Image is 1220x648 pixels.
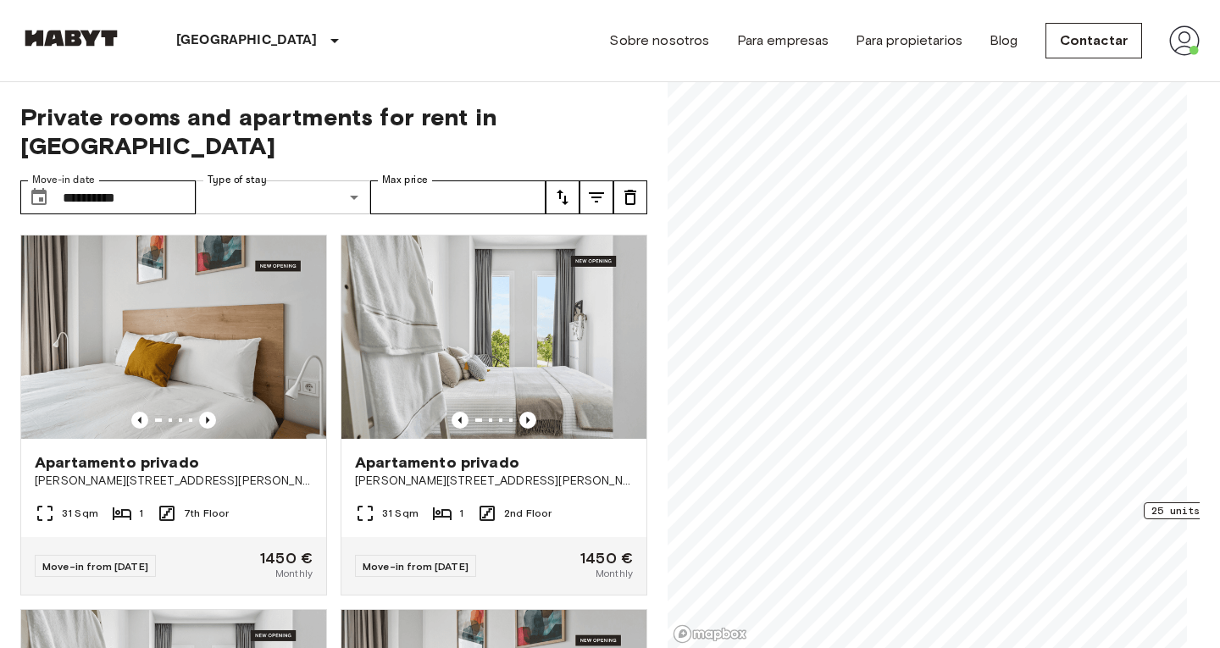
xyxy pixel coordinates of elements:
span: Monthly [596,566,633,581]
img: Habyt [20,30,122,47]
a: Blog [990,30,1018,51]
span: Monthly [275,566,313,581]
span: 1 [459,506,463,521]
span: 31 Sqm [382,506,419,521]
a: Para empresas [737,30,829,51]
p: [GEOGRAPHIC_DATA] [176,30,318,51]
span: 2nd Floor [504,506,552,521]
button: Previous image [519,412,536,429]
button: Previous image [131,412,148,429]
span: 7th Floor [184,506,229,521]
span: [PERSON_NAME][STREET_ADDRESS][PERSON_NAME][PERSON_NAME] [35,473,313,490]
label: Max price [382,173,428,187]
span: 31 Sqm [62,506,98,521]
label: Type of stay [208,173,267,187]
a: Sobre nosotros [609,30,709,51]
span: [PERSON_NAME][STREET_ADDRESS][PERSON_NAME][PERSON_NAME] [355,473,633,490]
span: Private rooms and apartments for rent in [GEOGRAPHIC_DATA] [20,102,647,160]
a: Marketing picture of unit ES-15-102-233-001Previous imagePrevious imageApartamento privado[PERSON... [341,235,647,595]
span: 1450 € [260,551,313,566]
button: tune [613,180,647,214]
img: avatar [1169,25,1200,56]
button: Choose date, selected date is 1 Nov 2025 [22,180,56,214]
img: Marketing picture of unit ES-15-102-233-001 [341,235,646,439]
button: tune [546,180,579,214]
a: Marketing picture of unit ES-15-102-731-001Previous imagePrevious imageApartamento privado[PERSON... [20,235,327,595]
span: Move-in from [DATE] [42,560,148,573]
button: Previous image [452,412,469,429]
a: Para propietarios [856,30,962,51]
span: 1 [139,506,143,521]
button: Previous image [199,412,216,429]
span: Move-in from [DATE] [363,560,469,573]
span: Apartamento privado [355,452,519,473]
button: tune [579,180,613,214]
label: Move-in date [32,173,95,187]
a: Contactar [1045,23,1142,58]
a: Mapbox logo [673,624,747,644]
span: 1450 € [580,551,633,566]
img: Marketing picture of unit ES-15-102-731-001 [21,235,326,439]
span: Apartamento privado [35,452,199,473]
